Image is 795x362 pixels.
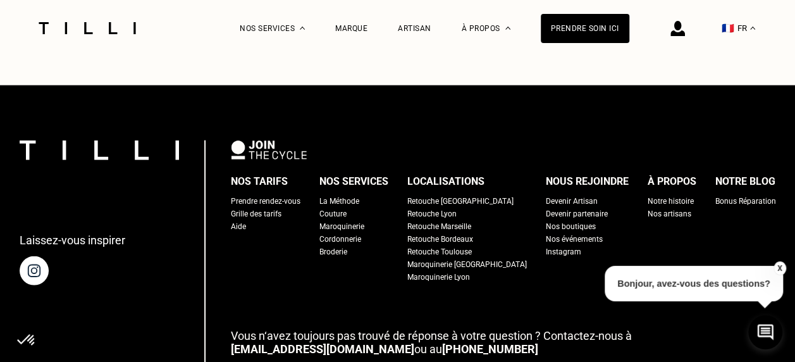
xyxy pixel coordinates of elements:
[319,208,347,220] a: Couture
[20,234,125,247] p: Laissez-vous inspirer
[319,195,359,208] a: La Méthode
[722,22,734,34] span: 🇫🇷
[546,233,603,246] a: Nos événements
[231,329,776,356] p: ou au
[546,172,629,191] div: Nous rejoindre
[300,27,305,30] img: Menu déroulant
[715,195,776,208] a: Bonus Réparation
[407,271,470,284] a: Maroquinerie Lyon
[319,172,388,191] div: Nos services
[231,329,632,342] span: Vous n‘avez toujours pas trouvé de réponse à votre question ? Contactez-nous à
[231,172,288,191] div: Nos tarifs
[335,24,367,33] a: Marque
[750,27,755,30] img: menu déroulant
[231,140,307,159] img: logo Join The Cycle
[505,27,510,30] img: Menu déroulant à propos
[20,256,49,285] img: page instagram de Tilli une retoucherie à domicile
[773,261,786,275] button: X
[407,246,472,258] a: Retouche Toulouse
[398,24,431,33] a: Artisan
[546,195,598,208] a: Devenir Artisan
[407,233,473,246] a: Retouche Bordeaux
[20,140,179,160] img: logo Tilli
[319,233,361,246] a: Cordonnerie
[648,172,696,191] div: À propos
[442,342,538,356] a: [PHONE_NUMBER]
[648,208,691,220] a: Nos artisans
[546,220,596,233] a: Nos boutiques
[407,258,527,271] a: Maroquinerie [GEOGRAPHIC_DATA]
[407,195,514,208] a: Retouche [GEOGRAPHIC_DATA]
[541,14,629,43] a: Prendre soin ici
[407,208,457,220] a: Retouche Lyon
[546,246,581,258] a: Instagram
[231,195,300,208] a: Prendre rendez-vous
[407,220,471,233] a: Retouche Marseille
[319,220,364,233] a: Maroquinerie
[546,208,608,220] a: Devenir partenaire
[715,172,775,191] div: Notre blog
[231,208,281,220] a: Grille des tarifs
[34,22,140,34] img: Logo du service de couturière Tilli
[231,342,414,356] a: [EMAIL_ADDRESS][DOMAIN_NAME]
[231,220,246,233] a: Aide
[670,21,685,36] img: icône connexion
[648,195,694,208] a: Notre histoire
[407,172,484,191] div: Localisations
[605,266,783,301] p: Bonjour, avez-vous des questions?
[319,246,347,258] a: Broderie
